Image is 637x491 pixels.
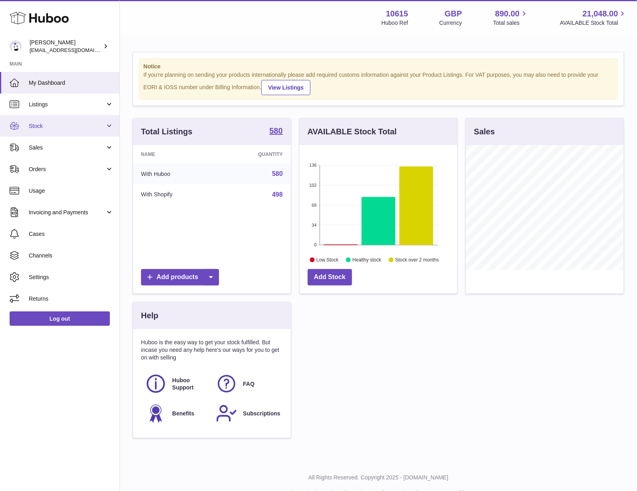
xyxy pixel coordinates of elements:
[495,8,520,19] span: 890.00
[29,79,113,87] span: My Dashboard
[141,269,219,285] a: Add products
[29,101,105,108] span: Listings
[218,145,291,164] th: Quantity
[474,126,495,137] h3: Sales
[29,166,105,173] span: Orders
[395,257,439,263] text: Stock over 2 months
[29,273,113,281] span: Settings
[352,257,382,263] text: Healthy stock
[10,311,110,326] a: Log out
[493,19,529,27] span: Total sales
[308,269,352,285] a: Add Stock
[272,191,283,198] a: 498
[269,127,283,136] a: 580
[145,403,208,424] a: Benefits
[314,243,317,247] text: 0
[269,127,283,135] strong: 580
[133,184,218,205] td: With Shopify
[560,8,627,27] a: 21,048.00 AVAILABLE Stock Total
[309,163,317,168] text: 136
[29,144,105,152] span: Sales
[216,403,279,424] a: Subscriptions
[143,71,613,95] div: If you're planning on sending your products internationally please add required customs informati...
[560,19,627,27] span: AVAILABLE Stock Total
[382,19,408,27] div: Huboo Ref
[141,310,158,321] h3: Help
[133,164,218,184] td: With Huboo
[308,126,397,137] h3: AVAILABLE Stock Total
[440,19,462,27] div: Currency
[29,230,113,238] span: Cases
[141,339,283,361] p: Huboo is the easy way to get your stock fulfilled. But incase you need any help here's our ways f...
[243,410,280,417] span: Subscriptions
[312,203,317,208] text: 68
[145,373,208,395] a: Huboo Support
[317,257,339,263] text: Low Stock
[29,295,113,303] span: Returns
[30,39,102,54] div: [PERSON_NAME]
[216,373,279,395] a: FAQ
[312,223,317,228] text: 34
[29,252,113,259] span: Channels
[272,170,283,177] a: 580
[445,8,462,19] strong: GBP
[261,80,311,95] a: View Listings
[133,145,218,164] th: Name
[243,380,255,388] span: FAQ
[583,8,618,19] span: 21,048.00
[172,377,207,392] span: Huboo Support
[172,410,194,417] span: Benefits
[141,126,193,137] h3: Total Listings
[126,474,631,482] p: All Rights Reserved. Copyright 2025 - [DOMAIN_NAME]
[143,63,613,70] strong: Notice
[10,40,22,52] img: fulfillment@fable.com
[386,8,408,19] strong: 10615
[30,47,117,53] span: [EMAIL_ADDRESS][DOMAIN_NAME]
[309,183,317,188] text: 102
[29,122,105,130] span: Stock
[29,209,105,216] span: Invoicing and Payments
[493,8,529,27] a: 890.00 Total sales
[29,187,113,195] span: Usage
